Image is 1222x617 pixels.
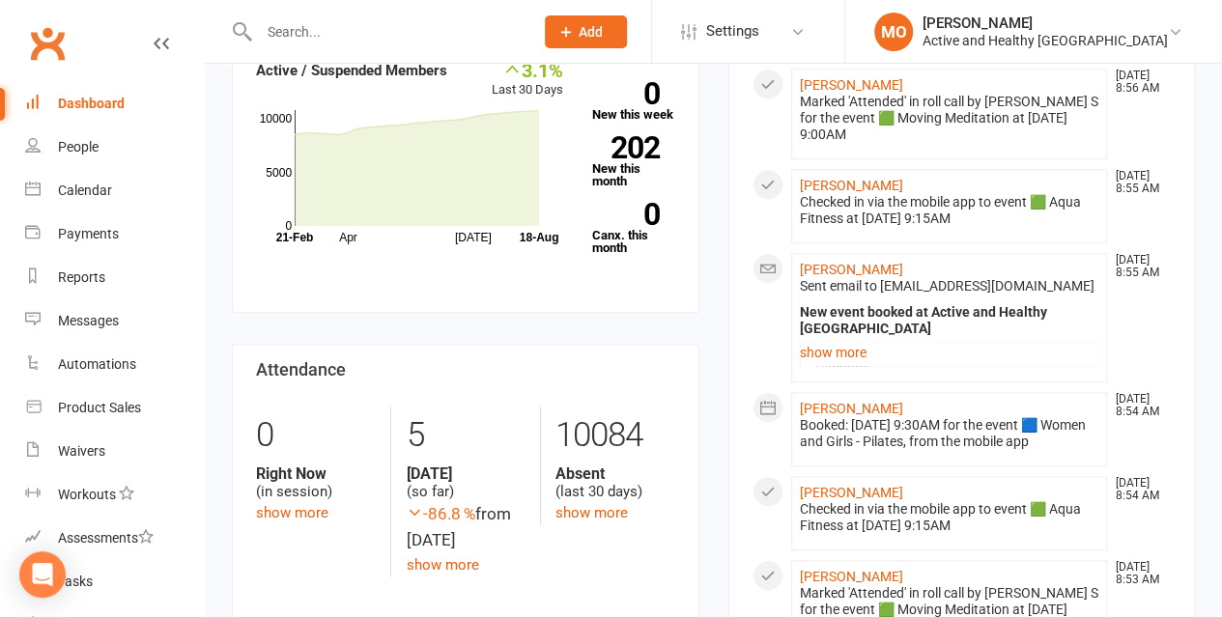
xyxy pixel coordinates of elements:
[58,139,99,154] div: People
[592,79,660,108] strong: 0
[25,343,204,386] a: Automations
[58,313,119,328] div: Messages
[1106,70,1170,95] time: [DATE] 8:56 AM
[25,212,204,256] a: Payments
[800,262,903,277] a: [PERSON_NAME]
[58,487,116,502] div: Workouts
[406,464,525,483] strong: [DATE]
[25,82,204,126] a: Dashboard
[1106,170,1170,195] time: [DATE] 8:55 AM
[253,18,520,45] input: Search...
[25,126,204,169] a: People
[592,133,660,162] strong: 202
[555,407,674,464] div: 10084
[58,269,105,285] div: Reports
[25,169,204,212] a: Calendar
[800,501,1099,534] div: Checked in via the mobile app to event 🟩 Aqua Fitness at [DATE] 9:15AM
[706,10,759,53] span: Settings
[492,59,563,80] div: 3.1%
[592,136,675,187] a: 202New this month
[406,501,525,553] div: from [DATE]
[256,464,376,501] div: (in session)
[256,407,376,464] div: 0
[800,194,1099,227] div: Checked in via the mobile app to event 🟩 Aqua Fitness at [DATE] 9:15AM
[25,256,204,299] a: Reports
[23,19,71,68] a: Clubworx
[25,517,204,560] a: Assessments
[492,59,563,100] div: Last 30 Days
[19,551,66,598] div: Open Intercom Messenger
[1106,393,1170,418] time: [DATE] 8:54 AM
[256,504,328,521] a: show more
[800,401,903,416] a: [PERSON_NAME]
[800,77,903,93] a: [PERSON_NAME]
[800,417,1099,450] div: Booked: [DATE] 9:30AM for the event 🟦 Women and Girls - Pilates, from the mobile app
[592,200,660,229] strong: 0
[406,556,478,574] a: show more
[592,203,675,254] a: 0Canx. this month
[58,530,154,546] div: Assessments
[800,278,1094,294] span: Sent email to [EMAIL_ADDRESS][DOMAIN_NAME]
[800,94,1099,143] div: Marked 'Attended' in roll call by [PERSON_NAME] S for the event 🟩 Moving Meditation at [DATE] 9:00AM
[923,14,1168,32] div: [PERSON_NAME]
[555,464,674,483] strong: Absent
[256,360,675,379] h3: Attendance
[555,464,674,501] div: (last 30 days)
[406,407,525,464] div: 5
[1106,561,1170,586] time: [DATE] 8:53 AM
[406,504,474,523] span: -86.8 %
[555,504,628,521] a: show more
[579,24,603,40] span: Add
[406,464,525,501] div: (so far)
[800,485,903,500] a: [PERSON_NAME]
[25,473,204,517] a: Workouts
[58,400,141,415] div: Product Sales
[800,569,903,584] a: [PERSON_NAME]
[58,443,105,459] div: Waivers
[25,299,204,343] a: Messages
[874,13,913,51] div: MO
[592,82,675,121] a: 0New this week
[800,178,903,193] a: [PERSON_NAME]
[58,96,125,111] div: Dashboard
[256,62,447,79] strong: Active / Suspended Members
[545,15,627,48] button: Add
[58,226,119,241] div: Payments
[1106,477,1170,502] time: [DATE] 8:54 AM
[800,339,1099,366] a: show more
[25,430,204,473] a: Waivers
[923,32,1168,49] div: Active and Healthy [GEOGRAPHIC_DATA]
[1106,254,1170,279] time: [DATE] 8:55 AM
[58,574,93,589] div: Tasks
[25,560,204,603] a: Tasks
[800,304,1099,337] div: New event booked at Active and Healthy [GEOGRAPHIC_DATA]
[58,182,112,198] div: Calendar
[58,356,136,372] div: Automations
[25,386,204,430] a: Product Sales
[256,464,376,483] strong: Right Now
